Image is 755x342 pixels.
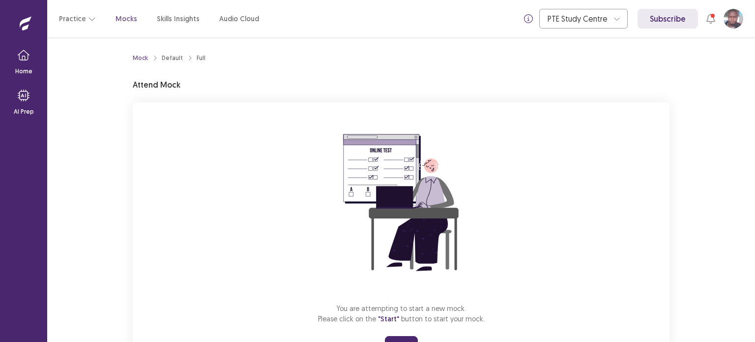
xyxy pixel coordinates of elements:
[197,54,205,62] div: Full
[318,303,485,324] p: You are attempting to start a new mock. Please click on the button to start your mock.
[59,10,96,28] button: Practice
[133,79,180,91] p: Attend Mock
[157,14,200,24] a: Skills Insights
[219,14,259,24] a: Audio Cloud
[133,54,205,62] nav: breadcrumb
[116,14,137,24] a: Mocks
[520,10,537,28] button: info
[133,54,148,62] a: Mock
[638,9,698,29] a: Subscribe
[548,9,609,28] div: PTE Study Centre
[724,9,743,29] button: User Profile Image
[15,67,32,76] p: Home
[14,107,34,116] p: AI Prep
[313,114,490,291] img: attend-mock
[162,54,183,62] div: Default
[378,314,399,323] span: "Start"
